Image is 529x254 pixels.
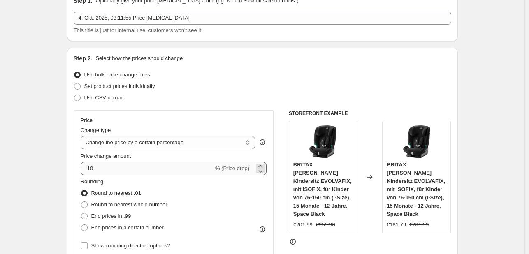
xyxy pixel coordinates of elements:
[316,221,335,229] strike: €259.90
[387,162,445,217] span: BRITAX [PERSON_NAME] Kindersitz EVOLVAFIX, mit ISOFIX, für Kinder von 76-150 cm (i-Size), 15 Mona...
[91,224,164,231] span: End prices in a certain number
[95,54,183,62] p: Select how the prices should change
[293,162,352,217] span: BRITAX [PERSON_NAME] Kindersitz EVOLVAFIX, mit ISOFIX, für Kinder von 76-150 cm (i-Size), 15 Mona...
[409,221,429,229] strike: €201.99
[74,12,451,25] input: 30% off holiday sale
[81,178,104,185] span: Rounding
[81,162,213,175] input: -15
[81,153,131,159] span: Price change amount
[91,242,170,249] span: Show rounding direction options?
[387,221,406,229] div: €181.79
[81,127,111,133] span: Change type
[74,27,201,33] span: This title is just for internal use, customers won't see it
[81,117,93,124] h3: Price
[84,72,150,78] span: Use bulk price change rules
[400,125,433,158] img: 51FP16Y31RL_80x.jpg
[289,110,451,117] h6: STOREFRONT EXAMPLE
[215,165,249,171] span: % (Price drop)
[258,138,267,146] div: help
[306,125,339,158] img: 51FP16Y31RL_80x.jpg
[84,95,124,101] span: Use CSV upload
[293,221,313,229] div: €201.99
[91,190,141,196] span: Round to nearest .01
[91,213,131,219] span: End prices in .99
[91,201,167,208] span: Round to nearest whole number
[84,83,155,89] span: Set product prices individually
[74,54,93,62] h2: Step 2.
